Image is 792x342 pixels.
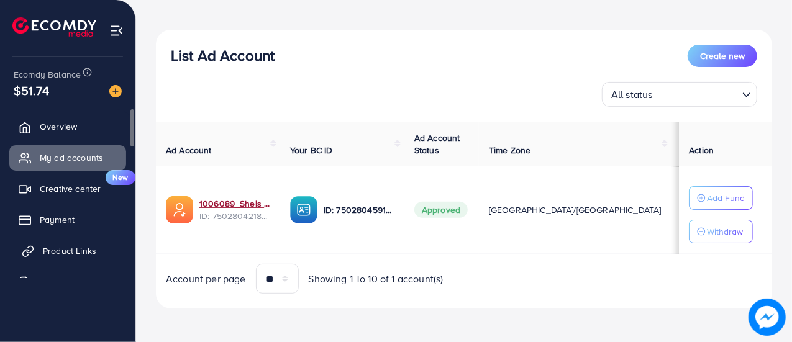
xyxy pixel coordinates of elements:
[9,176,126,201] a: Creative centerNew
[9,207,126,232] a: Payment
[199,197,270,210] a: 1006089_Sheis Main_1746883126730
[9,114,126,139] a: Overview
[40,276,65,288] span: Billing
[324,202,394,217] p: ID: 7502804591654797320
[290,196,317,223] img: ic-ba-acc.ded83a64.svg
[109,85,122,97] img: image
[109,24,124,38] img: menu
[12,17,96,37] img: logo
[166,144,212,156] span: Ad Account
[489,204,662,216] span: [GEOGRAPHIC_DATA]/[GEOGRAPHIC_DATA]
[290,144,333,156] span: Your BC ID
[414,202,468,218] span: Approved
[43,245,96,257] span: Product Links
[9,269,126,294] a: Billing
[689,144,714,156] span: Action
[199,197,270,223] div: <span class='underline'>1006089_Sheis Main_1746883126730</span></br>7502804218894729224
[40,120,77,133] span: Overview
[414,132,460,156] span: Ad Account Status
[40,214,75,226] span: Payment
[689,186,753,210] button: Add Fund
[166,196,193,223] img: ic-ads-acc.e4c84228.svg
[688,45,757,67] button: Create new
[9,238,126,263] a: Product Links
[199,210,270,222] span: ID: 7502804218894729224
[689,220,753,243] button: Withdraw
[707,191,745,205] p: Add Fund
[309,272,444,286] span: Showing 1 To 10 of 1 account(s)
[40,182,101,195] span: Creative center
[657,83,737,104] input: Search for option
[9,145,126,170] a: My ad accounts
[171,47,275,65] h3: List Ad Account
[166,272,246,286] span: Account per page
[609,86,655,104] span: All status
[489,144,530,156] span: Time Zone
[14,81,49,99] span: $51.74
[40,151,103,164] span: My ad accounts
[106,170,135,185] span: New
[749,299,786,336] img: image
[707,224,743,239] p: Withdraw
[14,68,81,81] span: Ecomdy Balance
[700,50,745,62] span: Create new
[602,82,757,107] div: Search for option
